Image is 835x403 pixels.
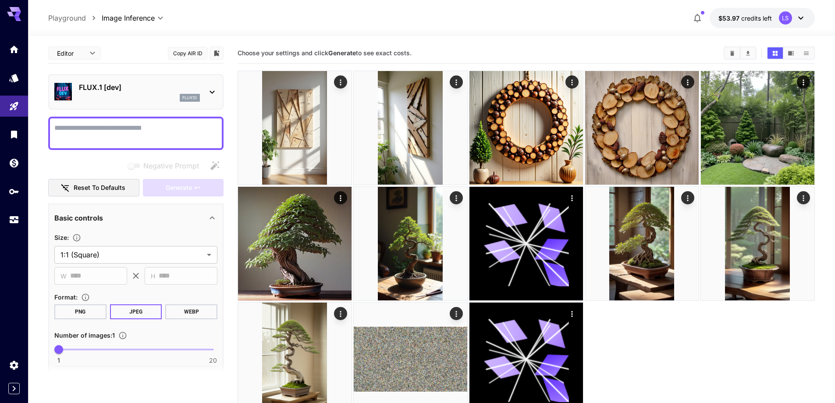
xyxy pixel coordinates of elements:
[69,233,85,242] button: Adjust the dimensions of the generated image by specifying its width and height in pixels, or sel...
[9,101,19,112] div: Playground
[54,234,69,241] span: Size :
[168,47,207,60] button: Copy AIR ID
[209,356,217,365] span: 20
[48,13,102,23] nav: breadcrumb
[565,307,579,320] div: Actions
[718,14,741,22] span: $53.97
[60,250,203,260] span: 1:1 (Square)
[797,75,810,89] div: Actions
[79,82,200,93] p: FLUX.1 [dev]
[797,191,810,204] div: Actions
[102,13,155,23] span: Image Inference
[767,46,815,60] div: Show media in grid viewShow media in video viewShow media in list view
[8,383,20,394] button: Expand sidebar
[585,187,699,300] img: 9k=
[718,14,772,23] div: $53.97139
[9,72,19,83] div: Models
[450,307,463,320] div: Actions
[48,179,139,197] button: Reset to defaults
[182,95,197,101] p: flux1d
[151,271,155,281] span: H
[54,78,217,105] div: FLUX.1 [dev]flux1d
[54,304,107,319] button: PNG
[78,293,93,302] button: Choose the file format for the output image.
[585,71,699,185] img: Z
[165,304,217,319] button: WEBP
[725,47,740,59] button: Clear All
[54,213,103,223] p: Basic controls
[60,271,67,281] span: W
[469,71,583,185] img: 9k=
[238,71,352,185] img: Z
[710,8,815,28] button: $53.97139LS
[681,191,694,204] div: Actions
[54,332,115,339] span: Number of images : 1
[450,191,463,204] div: Actions
[238,49,412,57] span: Choose your settings and click to see exact costs.
[354,71,467,185] img: 9k=
[48,13,86,23] a: Playground
[9,44,19,55] div: Home
[9,129,19,140] div: Library
[54,293,78,301] span: Format :
[799,47,814,59] button: Show media in list view
[779,11,792,25] div: LS
[740,47,756,59] button: Download All
[213,48,220,58] button: Add to library
[238,187,352,300] img: 9k=
[681,75,694,89] div: Actions
[767,47,783,59] button: Show media in grid view
[328,49,356,57] b: Generate
[54,207,217,228] div: Basic controls
[143,160,199,171] span: Negative Prompt
[334,191,347,204] div: Actions
[57,356,60,365] span: 1
[57,49,84,58] span: Editor
[565,75,579,89] div: Actions
[9,157,19,168] div: Wallet
[354,187,467,300] img: Z
[110,304,162,319] button: JPEG
[741,14,772,22] span: credits left
[115,331,131,340] button: Specify how many images to generate in a single request. Each image generation will be charged se...
[701,71,814,185] img: 2Q==
[783,47,799,59] button: Show media in video view
[565,191,579,204] div: Actions
[334,75,347,89] div: Actions
[9,186,19,197] div: API Keys
[724,46,757,60] div: Clear AllDownload All
[701,187,814,300] img: 2Q==
[450,75,463,89] div: Actions
[9,214,19,225] div: Usage
[126,160,206,171] span: Negative prompts are not compatible with the selected model.
[9,360,19,371] div: Settings
[334,307,347,320] div: Actions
